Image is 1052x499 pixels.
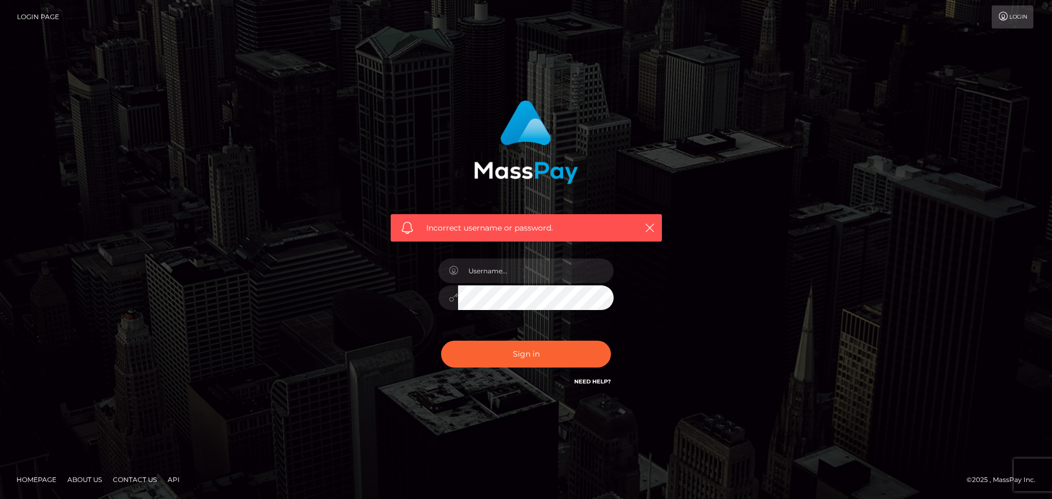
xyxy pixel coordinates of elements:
[992,5,1033,28] a: Login
[574,378,611,385] a: Need Help?
[63,471,106,488] a: About Us
[474,100,578,184] img: MassPay Login
[163,471,184,488] a: API
[967,474,1044,486] div: © 2025 , MassPay Inc.
[12,471,61,488] a: Homepage
[458,259,614,283] input: Username...
[108,471,161,488] a: Contact Us
[17,5,59,28] a: Login Page
[426,222,626,234] span: Incorrect username or password.
[441,341,611,368] button: Sign in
